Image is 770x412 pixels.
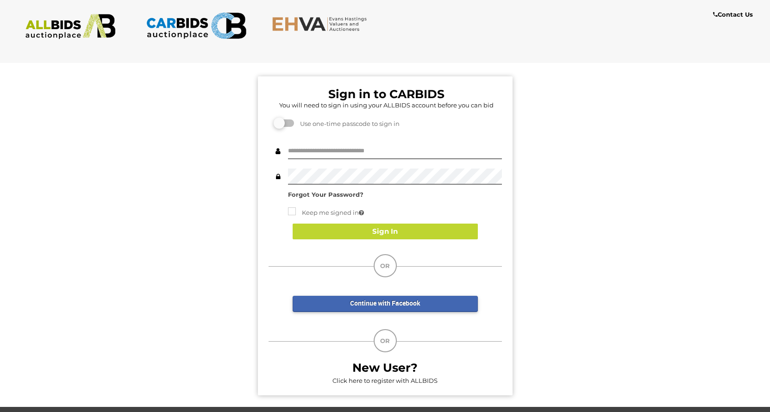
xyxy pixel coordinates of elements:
a: Contact Us [713,9,755,20]
img: EHVA.com.au [272,16,372,31]
button: Sign In [293,224,478,240]
span: Use one-time passcode to sign in [295,120,400,127]
a: Forgot Your Password? [288,191,363,198]
img: CARBIDS.com.au [146,9,246,42]
b: New User? [352,361,418,375]
a: Click here to register with ALLBIDS [332,377,438,384]
div: OR [374,254,397,277]
h5: You will need to sign in using your ALLBIDS account before you can bid [271,102,502,108]
a: Continue with Facebook [293,296,478,312]
label: Keep me signed in [288,207,364,218]
img: ALLBIDS.com.au [20,14,121,39]
b: Sign in to CARBIDS [328,87,444,101]
b: Contact Us [713,11,753,18]
div: OR [374,329,397,352]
